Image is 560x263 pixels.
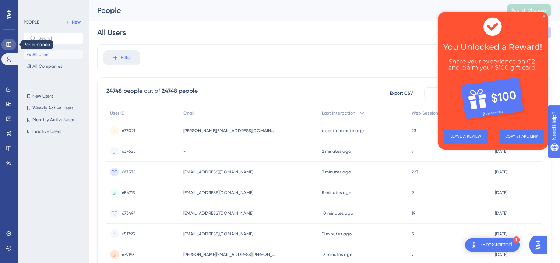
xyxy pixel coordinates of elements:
[122,128,135,134] span: 677021
[390,90,413,96] span: Export CSV
[183,110,194,116] span: Email
[495,211,507,216] time: [DATE]
[97,5,489,15] div: People
[122,148,136,154] span: 637655
[110,110,125,116] span: User ID
[121,53,132,62] span: Filter
[495,252,507,257] time: [DATE]
[513,236,520,243] div: 1
[17,2,46,11] span: Need Help?
[32,52,49,57] span: All Users
[32,93,53,99] span: New Users
[322,128,364,133] time: about a minute ago
[32,105,73,111] span: Weekly Active Users
[144,87,160,95] div: out of
[183,128,275,134] span: [PERSON_NAME][EMAIL_ADDRESS][DOMAIN_NAME]
[412,190,414,196] span: 9
[183,190,253,196] span: [EMAIL_ADDRESS][DOMAIN_NAME]
[495,231,507,236] time: [DATE]
[412,231,414,237] span: 3
[322,252,352,257] time: 13 minutes ago
[122,231,135,237] span: 651395
[24,115,83,124] button: Monthly Active Users
[122,169,136,175] span: 667575
[412,210,415,216] span: 19
[322,211,353,216] time: 10 minutes ago
[32,129,61,134] span: Inactive Users
[183,231,253,237] span: [EMAIL_ADDRESS][DOMAIN_NAME]
[322,231,352,236] time: 11 minutes ago
[529,234,551,256] iframe: UserGuiding AI Assistant Launcher
[495,169,507,175] time: [DATE]
[412,110,438,116] span: Web Session
[97,27,126,38] div: All Users
[183,252,275,257] span: [PERSON_NAME][EMAIL_ADDRESS][PERSON_NAME][DOMAIN_NAME]
[106,87,142,95] div: 24748 people
[32,63,62,69] span: All Companies
[122,252,134,257] span: 679193
[322,169,351,175] time: 3 minutes ago
[24,50,83,59] button: All Users
[24,92,83,101] button: New Users
[24,62,83,71] button: All Companies
[322,190,351,195] time: 5 minutes ago
[383,87,420,99] button: Export CSV
[424,87,542,99] button: Available Attributes (15)
[162,87,198,95] div: 24748 people
[103,50,140,65] button: Filter
[72,19,81,25] span: New
[122,190,135,196] span: 656713
[495,149,507,154] time: [DATE]
[183,148,186,154] span: -
[24,104,83,112] button: Weekly Active Users
[183,210,253,216] span: [EMAIL_ADDRESS][DOMAIN_NAME]
[465,238,520,252] div: Open Get Started! checklist, remaining modules: 1
[62,118,106,132] button: COPY SHARE LINK
[24,127,83,136] button: Inactive Users
[481,241,514,249] div: Get Started!
[469,241,478,249] img: launcher-image-alternative-text
[412,252,414,257] span: 7
[511,7,547,13] span: Publish Changes
[322,149,351,154] time: 2 minutes ago
[122,210,136,216] span: 673494
[63,18,83,27] button: New
[495,190,507,195] time: [DATE]
[322,110,355,116] span: Last Interaction
[183,169,253,175] span: [EMAIL_ADDRESS][DOMAIN_NAME]
[412,128,416,134] span: 23
[507,4,551,16] button: Publish Changes
[105,3,108,6] div: Close Preview
[412,148,414,154] span: 7
[412,169,418,175] span: 227
[39,36,77,41] input: Search
[32,117,75,123] span: Monthly Active Users
[6,118,50,132] button: LEAVE A REVIEW
[24,19,39,25] div: PEOPLE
